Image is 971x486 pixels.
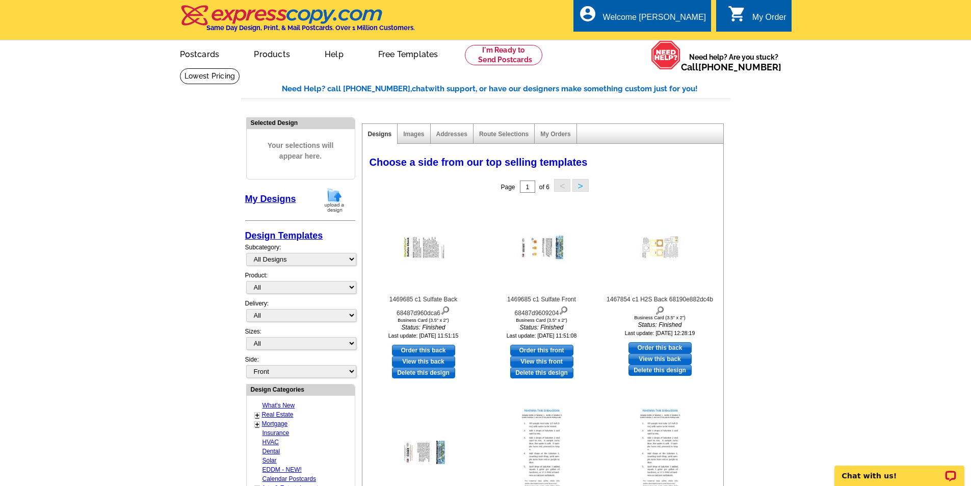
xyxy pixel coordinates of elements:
[368,323,480,332] i: Status: Finished
[392,356,455,367] a: View this back
[681,62,781,72] span: Call
[247,118,355,127] div: Selected Design
[398,232,449,263] img: 1469685 c1 Sulfate Back 68487d960dca6
[486,295,598,318] div: 1469685 c1 Sulfate Front 68487d9609204
[412,84,428,93] span: chat
[625,330,695,336] small: Last update: [DATE] 12:28:19
[572,179,589,192] button: >
[245,194,296,204] a: My Designs
[828,454,971,486] iframe: LiveChat chat widget
[247,385,355,394] div: Design Categories
[516,232,567,263] img: 1469685 c1 Sulfate Front 68487d9609204
[263,448,280,455] a: Dental
[628,342,692,353] a: use this design
[180,12,415,32] a: Same Day Design, Print, & Mail Postcards. Over 1 Million Customers.
[245,327,355,355] div: Sizes:
[263,429,290,437] a: Insurance
[263,439,279,446] a: HVAC
[604,320,716,329] i: Status: Finished
[510,367,573,378] a: Delete this design
[681,52,786,72] span: Need help? Are you stuck?
[392,367,455,378] a: Delete this design
[540,131,570,138] a: My Orders
[263,402,295,409] a: What's New
[635,232,686,263] img: 1467854 c1 H2S Back 68190e882dc4b
[263,466,302,473] a: EDDM - NEW!
[398,437,449,468] img: 1467854 c1 H2S Front 68190e88132a1
[245,271,355,299] div: Product:
[436,131,467,138] a: Addresses
[728,11,786,24] a: shopping_cart My Order
[604,295,716,315] div: 1467854 c1 H2S Back 68190e882dc4b
[486,318,598,323] div: Business Card (3.5" x 2")
[388,332,459,339] small: Last update: [DATE] 11:51:15
[164,41,236,65] a: Postcards
[262,411,294,418] a: Real Estate
[501,184,515,191] span: Page
[559,304,568,315] img: view design details
[392,345,455,356] a: use this design
[579,5,597,23] i: account_circle
[603,13,706,27] div: Welcome [PERSON_NAME]
[308,41,360,65] a: Help
[362,41,455,65] a: Free Templates
[510,356,573,367] a: View this front
[604,315,716,320] div: Business Card (3.5" x 2")
[206,24,415,32] h4: Same Day Design, Print, & Mail Postcards. Over 1 Million Customers.
[510,345,573,356] a: use this design
[245,299,355,327] div: Delivery:
[440,304,450,315] img: view design details
[403,131,424,138] a: Images
[368,295,480,318] div: 1469685 c1 Sulfate Back 68487d960dca6
[507,332,577,339] small: Last update: [DATE] 11:51:08
[254,130,347,172] span: Your selections will appear here.
[728,5,746,23] i: shopping_cart
[628,365,692,376] a: Delete this design
[554,179,570,192] button: <
[479,131,529,138] a: Route Selections
[238,41,306,65] a: Products
[698,62,781,72] a: [PHONE_NUMBER]
[370,157,588,168] span: Choose a side from our top selling templates
[321,187,348,213] img: upload-design
[282,83,730,95] div: Need Help? call [PHONE_NUMBER], with support, or have our designers make something custom just fo...
[245,231,323,241] a: Design Templates
[263,457,277,464] a: Solar
[255,411,259,419] a: +
[368,318,480,323] div: Business Card (3.5" x 2")
[255,420,259,428] a: +
[651,40,681,70] img: help
[245,355,355,379] div: Side:
[655,304,665,315] img: view design details
[262,420,288,427] a: Mortgage
[539,184,549,191] span: of 6
[752,13,786,27] div: My Order
[368,131,392,138] a: Designs
[245,243,355,271] div: Subcategory:
[486,323,598,332] i: Status: Finished
[263,475,316,482] a: Calendar Postcards
[628,353,692,365] a: View this back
